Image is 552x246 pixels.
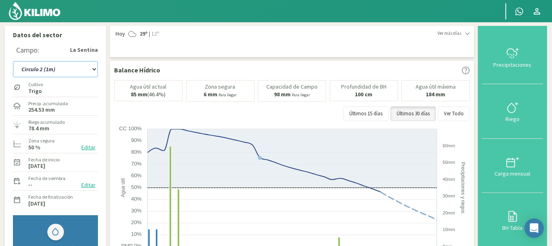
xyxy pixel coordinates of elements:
[28,201,45,206] label: [DATE]
[205,84,236,90] p: Zona segura
[266,84,318,90] p: Capacidad de Campo
[28,89,43,94] label: Trigo
[482,84,543,138] button: Riego
[131,184,142,190] text: 50%
[484,225,541,231] div: BH Tabla
[484,171,541,176] div: Carga mensual
[484,116,541,122] div: Riego
[292,92,310,98] small: Para llegar
[131,196,142,202] text: 40%
[341,84,386,90] p: Profundidad de BH
[16,46,39,54] div: Campo:
[460,162,466,213] text: Precipitaciones y riegos
[119,125,142,131] text: CC 100%
[28,182,32,187] label: --
[482,139,543,193] button: Carga mensual
[524,218,544,238] div: Open Intercom Messenger
[443,210,455,215] text: 20mm
[140,30,148,37] strong: 29º
[131,91,148,98] b: 85 mm
[484,62,541,68] div: Precipitaciones
[443,177,455,182] text: 40mm
[28,156,59,163] label: Fecha de inicio
[131,219,142,225] text: 20%
[28,145,40,150] label: 50 %
[219,92,237,98] small: Para llegar
[79,143,98,152] button: Editar
[70,46,98,54] strong: La Sentina
[28,126,49,131] label: 78.4 mm
[426,91,446,98] b: 184 mm
[443,143,455,148] text: 60mm
[131,231,142,237] text: 10%
[131,161,142,167] text: 70%
[443,160,455,165] text: 50mm
[131,137,142,143] text: 90%
[28,81,43,88] label: Cultivo
[443,227,455,232] text: 10mm
[149,30,150,38] span: |
[274,91,291,98] b: 98 mm
[131,172,142,178] text: 60%
[131,91,166,98] p: (46.4%)
[150,30,159,38] span: 12º
[120,178,126,197] text: Agua útil
[355,91,373,98] b: 100 cm
[28,175,66,182] label: Fecha de siembra
[8,1,61,21] img: Kilimo
[28,137,55,144] label: Zona segura
[13,30,98,40] p: Datos del sector
[28,119,65,126] label: Riego acumulado
[204,91,217,98] b: 6 mm
[114,65,160,75] p: Balance Hídrico
[391,106,436,121] button: Últimos 30 días
[130,84,167,90] p: Agua útil actual
[28,163,45,169] label: [DATE]
[443,193,455,198] text: 30mm
[28,107,55,112] label: 254.53 mm
[114,30,125,38] span: Hoy
[416,84,456,90] p: Agua útil máxima
[131,149,142,155] text: 80%
[438,106,470,121] button: Ver Todo
[437,30,461,37] span: Ver más días
[131,208,142,214] text: 30%
[28,193,73,201] label: Fecha de finalización
[482,30,543,84] button: Precipitaciones
[343,106,389,121] button: Últimos 15 días
[79,180,98,190] button: Editar
[28,100,68,107] label: Precip. acumulada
